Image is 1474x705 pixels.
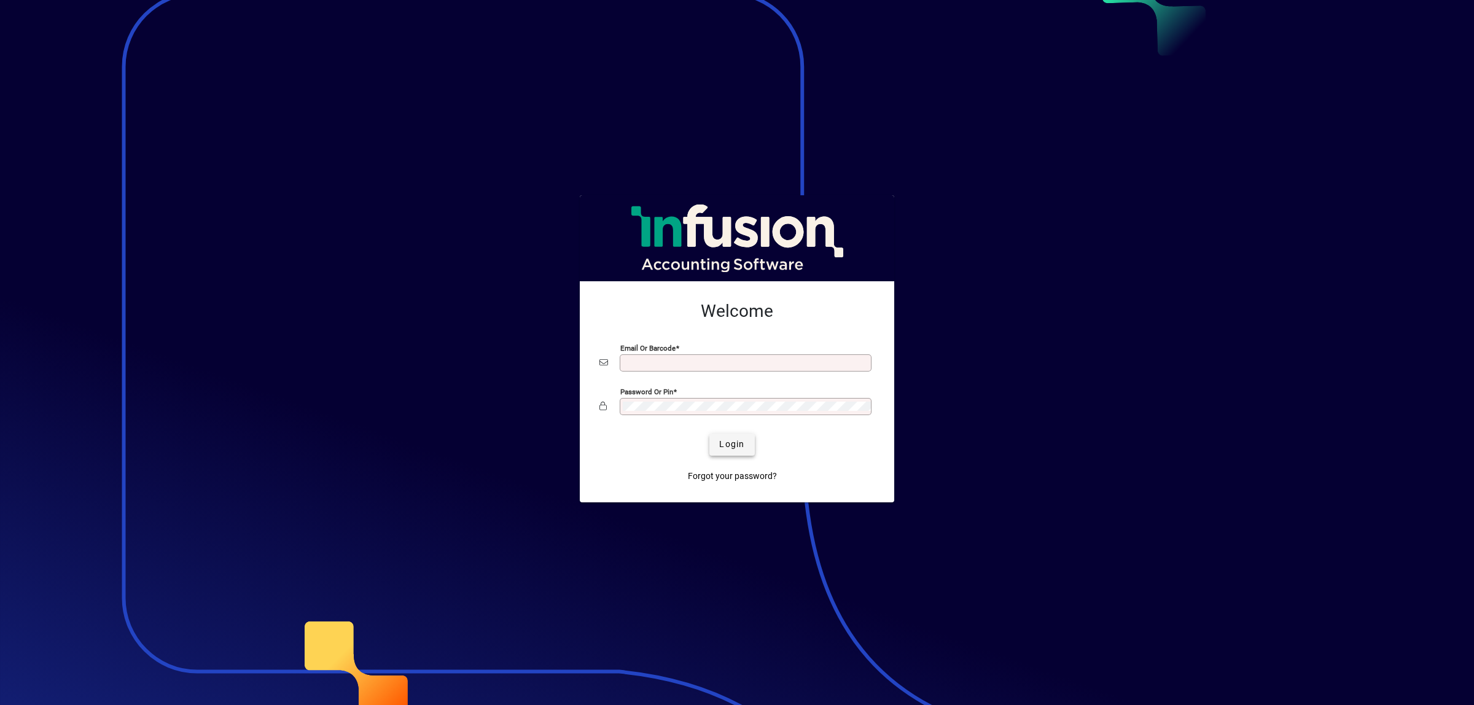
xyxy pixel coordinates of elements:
mat-label: Email or Barcode [620,343,676,352]
mat-label: Password or Pin [620,387,673,395]
button: Login [709,434,754,456]
a: Forgot your password? [683,465,782,488]
h2: Welcome [599,301,875,322]
span: Login [719,438,744,451]
span: Forgot your password? [688,470,777,483]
